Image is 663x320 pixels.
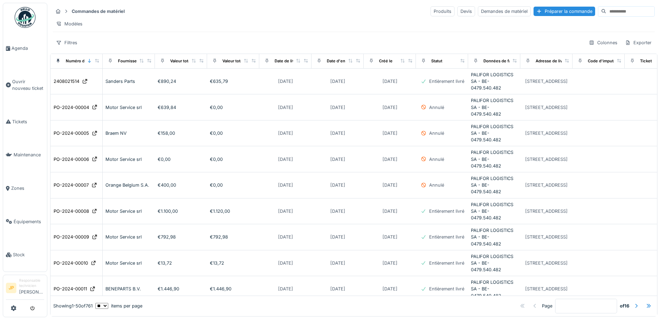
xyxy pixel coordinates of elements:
span: Stock [13,251,44,258]
div: [DATE] [330,156,345,163]
div: [DATE] [330,234,345,240]
div: [STREET_ADDRESS] [525,156,568,163]
div: Annulé [429,104,444,111]
div: €792,98 [158,234,204,240]
div: Date de livraison [275,58,306,64]
span: Équipements [14,218,44,225]
div: Date d'envoi de la commande [327,58,384,64]
div: [DATE] [330,130,345,136]
div: €0,00 [210,156,256,163]
div: BENEPARTS B.V. [105,286,152,292]
div: €1.100,00 [158,208,204,214]
div: [DATE] [278,130,293,136]
div: [STREET_ADDRESS] [525,104,568,111]
div: [DATE] [330,182,345,188]
div: [DATE] [382,208,397,214]
span: Ouvrir nouveau ticket [12,78,44,92]
div: [STREET_ADDRESS] [525,234,568,240]
div: PO-2024-00011 [54,286,87,292]
div: Entièrement livré [429,286,464,292]
div: PO-2024-00005 [54,130,89,136]
div: PALIFOR LOGISTICS SA - BE-0479.540.482 [471,227,518,247]
div: Motor Service srl [105,104,152,111]
div: Braem NV [105,130,152,136]
span: Tickets [12,118,44,125]
div: PALIFOR LOGISTICS SA - BE-0479.540.482 [471,71,518,92]
div: PO-2024-00007 [54,182,89,188]
div: €0,00 [210,104,256,111]
div: Annulé [429,156,444,163]
div: [STREET_ADDRESS] [525,208,568,214]
div: Ticket [640,58,652,64]
div: Créé le [379,58,393,64]
div: PO-2024-00006 [54,156,89,163]
div: Données de facturation [483,58,528,64]
span: Agenda [11,45,44,52]
div: Modèles [53,19,86,29]
a: Agenda [3,32,47,65]
span: Zones [11,185,44,192]
div: Exporter [622,38,655,48]
div: Entièrement livré [429,260,464,266]
div: [DATE] [278,156,293,163]
div: [DATE] [330,286,345,292]
div: Devis [457,6,475,16]
div: [DATE] [278,182,293,188]
span: Maintenance [14,151,44,158]
div: items per page [95,303,142,309]
div: [DATE] [278,78,293,85]
div: Produits [431,6,455,16]
div: Entièrement livré [429,208,464,214]
img: Badge_color-CXgf-gQk.svg [15,7,35,28]
a: Maintenance [3,138,47,172]
a: Stock [3,238,47,272]
div: PALIFOR LOGISTICS SA - BE-0479.540.482 [471,123,518,143]
div: [DATE] [278,260,293,266]
div: [STREET_ADDRESS] [525,260,568,266]
div: PALIFOR LOGISTICS SA - BE-0479.540.482 [471,175,518,195]
a: Tickets [3,105,47,139]
div: Motor Service srl [105,208,152,214]
div: PALIFOR LOGISTICS SA - BE-0479.540.482 [471,279,518,299]
div: Code d'imputation [588,58,623,64]
div: €400,00 [158,182,204,188]
div: Préparer la commande [534,7,595,16]
strong: of 16 [620,303,629,309]
div: €13,72 [210,260,256,266]
div: [STREET_ADDRESS] [525,182,568,188]
a: Équipements [3,205,47,239]
li: JP [6,283,16,293]
div: [DATE] [278,104,293,111]
div: Entièrement livré [429,234,464,240]
div: [DATE] [382,130,397,136]
div: PO-2024-00008 [54,208,89,214]
div: €158,00 [158,130,204,136]
div: Orange Belgium S.A. [105,182,152,188]
div: €792,98 [210,234,256,240]
li: [PERSON_NAME] [19,278,44,298]
div: [DATE] [382,104,397,111]
div: [DATE] [278,234,293,240]
div: [DATE] [330,260,345,266]
div: Adresse de livraison [536,58,574,64]
div: Statut [431,58,442,64]
div: PALIFOR LOGISTICS SA - BE-0479.540.482 [471,97,518,117]
a: JP Responsable technicien[PERSON_NAME] [6,278,44,300]
div: Fournisseur [118,58,141,64]
strong: Commandes de matériel [69,8,127,15]
div: €1.446,90 [210,286,256,292]
div: Responsable technicien [19,278,44,289]
div: €639,84 [158,104,204,111]
div: [STREET_ADDRESS] [525,286,568,292]
div: €635,79 [210,78,256,85]
div: Motor Service srl [105,156,152,163]
div: [DATE] [330,208,345,214]
a: Zones [3,172,47,205]
div: PO-2024-00004 [54,104,89,111]
div: Demandes de matériel [478,6,531,16]
div: [STREET_ADDRESS] [525,78,568,85]
div: [STREET_ADDRESS] [525,130,568,136]
div: Annulé [429,182,444,188]
div: Annulé [429,130,444,136]
div: €890,24 [158,78,204,85]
